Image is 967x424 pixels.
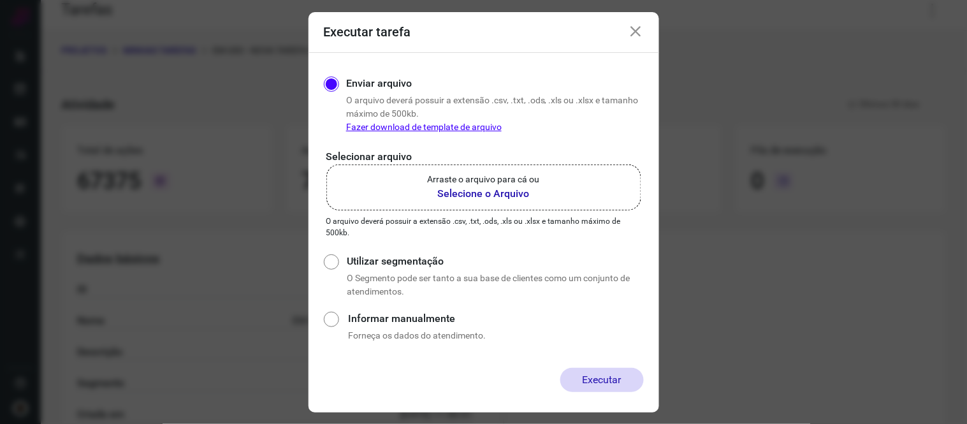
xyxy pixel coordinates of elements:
[560,368,644,392] button: Executar
[428,173,540,186] p: Arraste o arquivo para cá ou
[347,254,643,269] label: Utilizar segmentação
[326,149,641,164] p: Selecionar arquivo
[428,186,540,201] b: Selecione o Arquivo
[346,122,502,132] a: Fazer download de template de arquivo
[347,272,643,298] p: O Segmento pode ser tanto a sua base de clientes como um conjunto de atendimentos.
[348,329,643,342] p: Forneça os dados do atendimento.
[348,311,643,326] label: Informar manualmente
[326,216,641,238] p: O arquivo deverá possuir a extensão .csv, .txt, .ods, .xls ou .xlsx e tamanho máximo de 500kb.
[346,94,644,134] p: O arquivo deverá possuir a extensão .csv, .txt, .ods, .xls ou .xlsx e tamanho máximo de 500kb.
[324,24,411,40] h3: Executar tarefa
[346,76,412,91] label: Enviar arquivo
